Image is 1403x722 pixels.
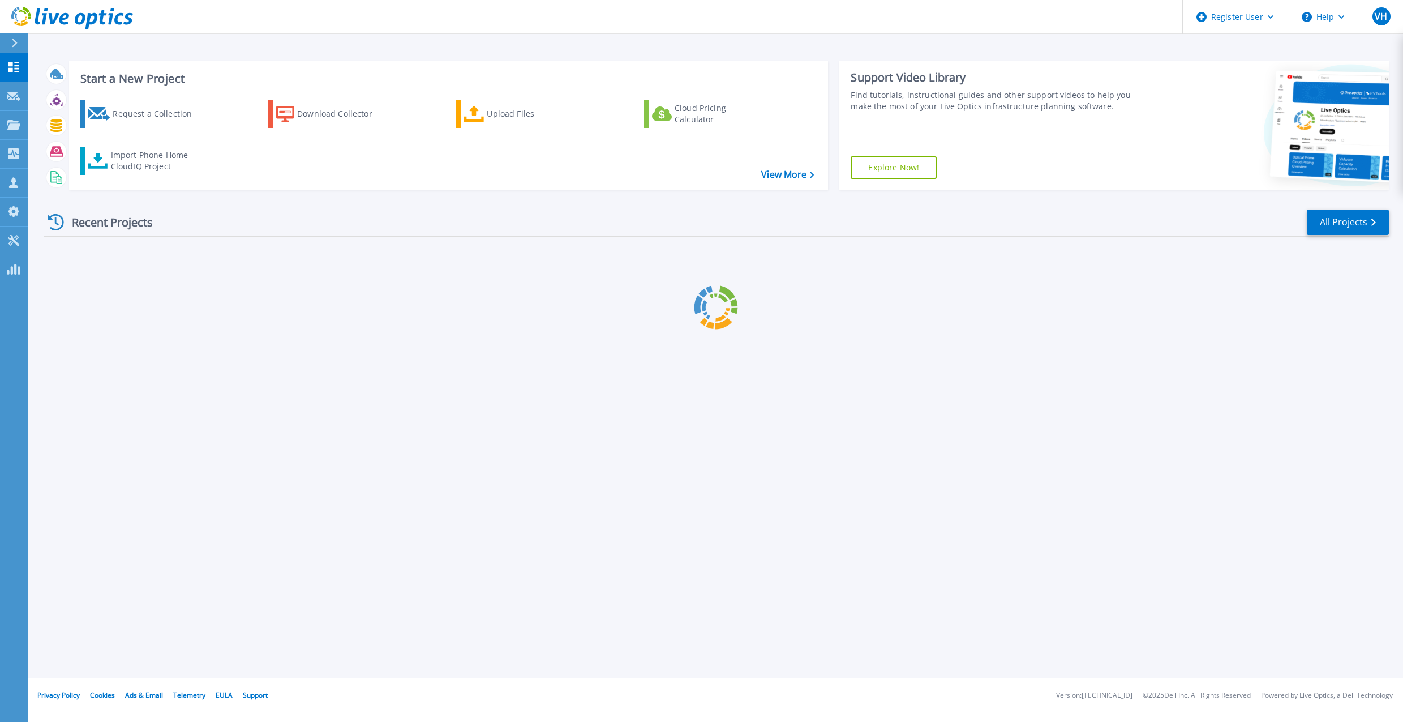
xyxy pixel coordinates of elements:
span: VH [1375,12,1387,21]
div: Download Collector [297,102,388,125]
a: View More [761,169,814,180]
li: © 2025 Dell Inc. All Rights Reserved [1143,692,1251,699]
a: Explore Now! [851,156,937,179]
div: Import Phone Home CloudIQ Project [111,149,199,172]
a: EULA [216,690,233,700]
div: Support Video Library [851,70,1134,85]
a: Support [243,690,268,700]
h3: Start a New Project [80,72,814,85]
a: All Projects [1307,210,1389,235]
div: Upload Files [487,102,577,125]
div: Cloud Pricing Calculator [675,102,765,125]
a: Telemetry [173,690,205,700]
div: Find tutorials, instructional guides and other support videos to help you make the most of your L... [851,89,1134,112]
a: Cookies [90,690,115,700]
a: Download Collector [268,100,394,128]
a: Ads & Email [125,690,163,700]
a: Privacy Policy [37,690,80,700]
li: Version: [TECHNICAL_ID] [1056,692,1132,699]
li: Powered by Live Optics, a Dell Technology [1261,692,1393,699]
div: Request a Collection [113,102,203,125]
a: Request a Collection [80,100,207,128]
a: Upload Files [456,100,582,128]
div: Recent Projects [44,208,168,236]
a: Cloud Pricing Calculator [644,100,770,128]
